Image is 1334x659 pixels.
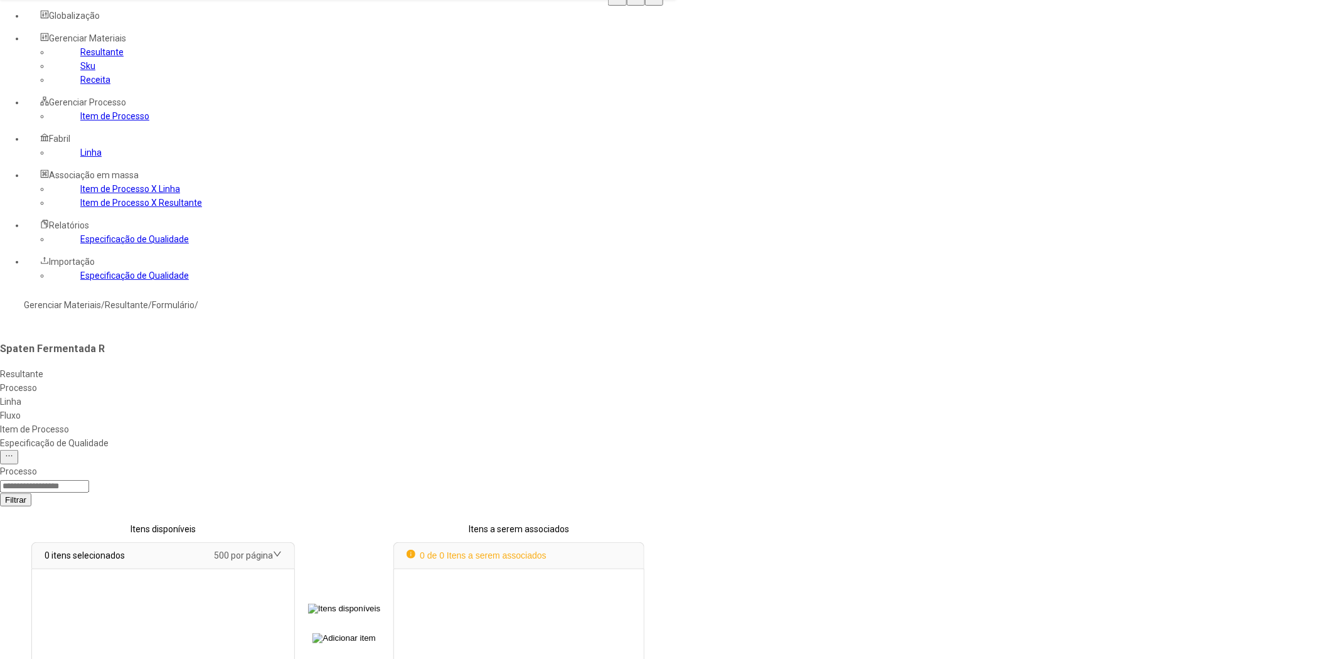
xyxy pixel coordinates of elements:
nz-select-item: 500 por página [214,550,273,560]
span: Importação [49,257,95,267]
span: Gerenciar Materiais [49,33,126,43]
a: Item de Processo X Linha [80,184,180,194]
span: Globalização [49,11,100,21]
nz-breadcrumb-separator: / [101,300,105,310]
a: Item de Processo X Resultante [80,198,202,208]
a: Receita [80,75,110,85]
span: Fabril [49,134,70,144]
a: Gerenciar Materiais [24,300,101,310]
span: Associação em massa [49,170,139,180]
p: Itens a serem associados [393,522,644,536]
img: Adicionar item [312,633,375,643]
nz-breadcrumb-separator: / [195,300,198,310]
p: Itens disponíveis [31,522,295,536]
a: Item de Processo [80,111,149,121]
a: Linha [80,147,102,158]
p: 0 itens selecionados [45,549,125,562]
img: Itens disponíveis [308,604,380,614]
p: 0 de 0 Itens a serem associados [407,549,547,562]
a: Especificação de Qualidade [80,234,189,244]
a: Resultante [105,300,148,310]
span: Relatórios [49,220,89,230]
a: Formulário [152,300,195,310]
a: Sku [80,61,95,71]
a: Especificação de Qualidade [80,271,189,281]
span: Filtrar [5,495,26,505]
a: Resultante [80,47,124,57]
span: Gerenciar Processo [49,97,126,107]
nz-breadcrumb-separator: / [148,300,152,310]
